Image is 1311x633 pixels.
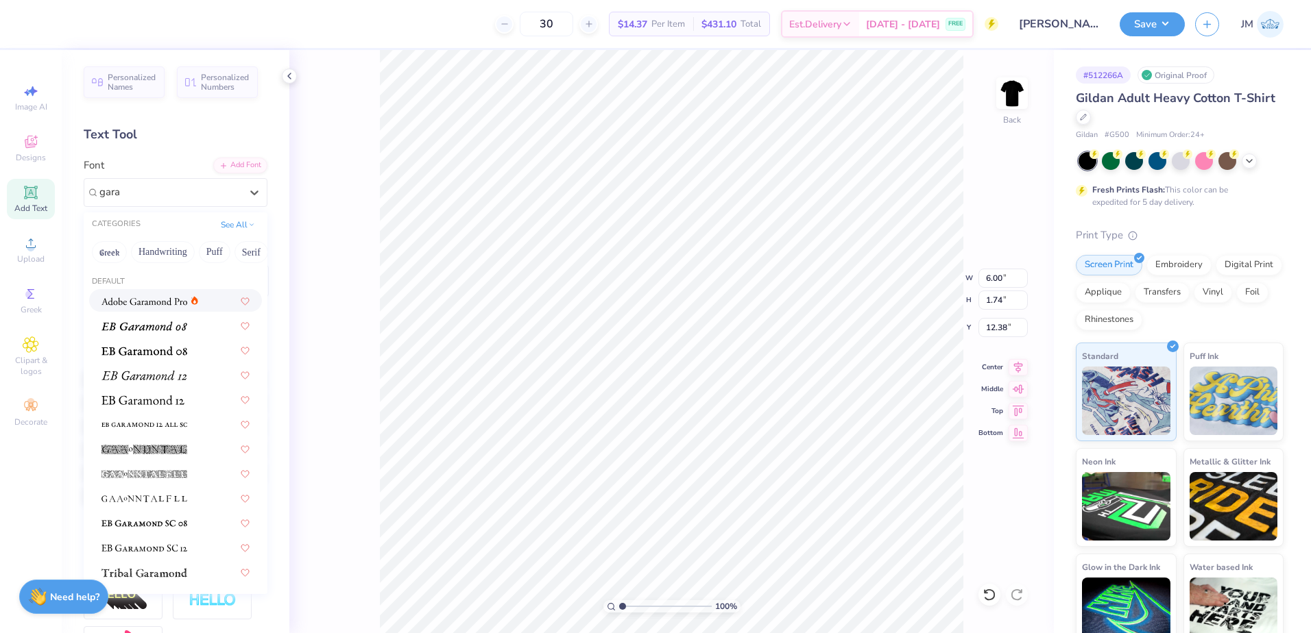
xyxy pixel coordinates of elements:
[1003,114,1021,126] div: Back
[1190,367,1278,435] img: Puff Ink
[15,101,47,112] span: Image AI
[50,591,99,604] strong: Need help?
[14,417,47,427] span: Decorate
[92,241,127,263] button: Greek
[1076,227,1284,243] div: Print Type
[789,17,841,32] span: Est. Delivery
[101,371,187,380] img: EB Garamond 12 (12 Italic)
[101,543,187,553] img: EB Garamond SC 12 (12 Regular)
[1241,16,1253,32] span: JM
[1194,282,1232,303] div: Vinyl
[101,297,187,306] img: Adobe Garamond Pro
[1190,454,1271,469] span: Metallic & Glitter Ink
[92,219,141,230] div: CATEGORIES
[1076,90,1275,106] span: Gildan Adult Heavy Cotton T-Shirt
[84,276,267,288] div: Default
[866,17,940,32] span: [DATE] - [DATE]
[7,355,55,377] span: Clipart & logos
[1076,66,1131,84] div: # 512266A
[189,593,237,608] img: Negative Space
[1257,11,1284,38] img: Joshua Malaki
[213,158,267,173] div: Add Font
[201,73,250,92] span: Personalized Numbers
[1190,560,1253,574] span: Water based Ink
[14,203,47,214] span: Add Text
[1236,282,1268,303] div: Foil
[1138,66,1214,84] div: Original Proof
[1092,184,1261,208] div: This color can be expedited for 5 day delivery.
[1241,11,1284,38] a: JM
[998,79,1026,107] img: Back
[978,406,1003,416] span: Top
[101,494,187,504] img: EB Garamond Initials Fill2
[99,590,147,612] img: 3d Illusion
[618,17,647,32] span: $14.37
[1076,282,1131,303] div: Applique
[131,241,195,263] button: Handwriting
[21,304,42,315] span: Greek
[101,321,187,331] img: EB Garamond 08 (08 Italic)
[101,420,187,430] img: EB Garamond 12 All SC
[978,384,1003,394] span: Middle
[1136,129,1205,141] span: Minimum Order: 24 +
[1105,129,1129,141] span: # G500
[978,428,1003,438] span: Bottom
[1082,349,1118,363] span: Standard
[101,395,184,405] img: EB Garamond 12 (12 Regular)
[1216,255,1282,275] div: Digital Print
[741,17,761,32] span: Total
[948,19,963,29] span: FREE
[1082,454,1116,469] span: Neon Ink
[108,73,156,92] span: Personalized Names
[199,241,230,263] button: Puff
[715,600,737,612] span: 100 %
[84,158,104,173] label: Font
[234,241,268,263] button: Serif
[1092,184,1165,195] strong: Fresh Prints Flash:
[1120,12,1185,36] button: Save
[101,519,187,528] img: EB Garamond SC 08 (08 Regular)
[217,218,259,232] button: See All
[16,152,46,163] span: Designs
[1146,255,1212,275] div: Embroidery
[1009,10,1109,38] input: Untitled Design
[17,253,45,264] span: Upload
[1082,472,1170,541] img: Neon Ink
[1190,349,1218,363] span: Puff Ink
[651,17,685,32] span: Per Item
[1076,310,1142,330] div: Rhinestones
[1076,255,1142,275] div: Screen Print
[101,469,187,479] img: EB Garamond Initials Fill1
[101,346,187,356] img: EB Garamond 08 (08 Regular)
[1082,560,1160,574] span: Glow in the Dark Ink
[84,125,267,144] div: Text Tool
[701,17,736,32] span: $431.10
[1076,129,1098,141] span: Gildan
[101,445,187,454] img: EB Garamond Initials
[1190,472,1278,541] img: Metallic & Glitter Ink
[1135,282,1190,303] div: Transfers
[1082,367,1170,435] img: Standard
[520,12,573,36] input: – –
[101,568,187,578] img: Tribal Garamond
[978,362,1003,372] span: Center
